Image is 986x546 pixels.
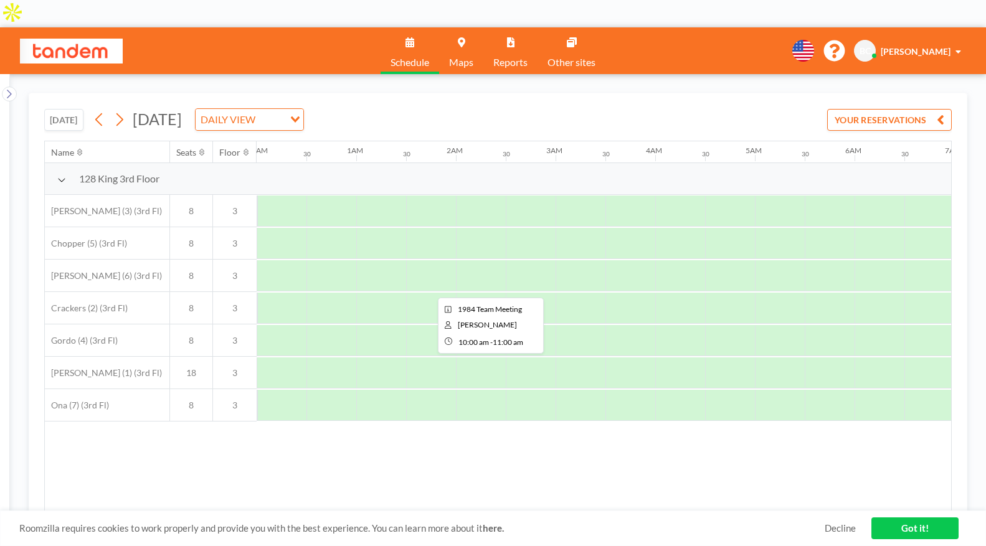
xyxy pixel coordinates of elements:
[170,367,212,379] span: 18
[546,146,562,155] div: 3AM
[20,39,123,64] img: organization-logo
[213,238,257,249] span: 3
[403,150,410,158] div: 30
[219,147,240,158] div: Floor
[503,150,510,158] div: 30
[79,172,159,185] span: 128 King 3rd Floor
[19,522,825,534] span: Roomzilla requires cookies to work properly and provide you with the best experience. You can lea...
[901,150,909,158] div: 30
[827,109,952,131] button: YOUR RESERVATIONS
[860,45,871,57] span: BC
[259,111,283,128] input: Search for option
[347,146,363,155] div: 1AM
[170,335,212,346] span: 8
[213,400,257,411] span: 3
[213,270,257,281] span: 3
[170,270,212,281] span: 8
[490,337,493,347] span: -
[871,517,959,539] a: Got it!
[439,27,483,74] a: Maps
[170,205,212,217] span: 8
[45,400,109,411] span: Ona (7) (3rd Fl)
[381,27,439,74] a: Schedule
[945,146,961,155] div: 7AM
[198,111,258,128] span: DAILY VIEW
[170,303,212,314] span: 8
[213,205,257,217] span: 3
[303,150,311,158] div: 30
[213,335,257,346] span: 3
[845,146,861,155] div: 6AM
[449,57,473,67] span: Maps
[247,146,268,155] div: 12AM
[170,400,212,411] span: 8
[45,303,128,314] span: Crackers (2) (3rd Fl)
[133,110,182,128] span: [DATE]
[646,146,662,155] div: 4AM
[391,57,429,67] span: Schedule
[458,320,517,329] span: Ramy Adeeb
[51,147,74,158] div: Name
[602,150,610,158] div: 30
[44,109,83,131] button: [DATE]
[176,147,196,158] div: Seats
[45,238,127,249] span: Chopper (5) (3rd Fl)
[45,367,162,379] span: [PERSON_NAME] (1) (3rd Fl)
[45,270,162,281] span: [PERSON_NAME] (6) (3rd Fl)
[170,238,212,249] span: 8
[881,46,950,57] span: [PERSON_NAME]
[493,57,528,67] span: Reports
[548,57,595,67] span: Other sites
[213,367,257,379] span: 3
[483,522,504,534] a: here.
[45,205,162,217] span: [PERSON_NAME] (3) (3rd Fl)
[213,303,257,314] span: 3
[196,109,303,130] div: Search for option
[458,304,522,314] span: 1984 Team Meeting
[45,335,118,346] span: Gordo (4) (3rd Fl)
[825,522,856,534] a: Decline
[702,150,709,158] div: 30
[746,146,762,155] div: 5AM
[802,150,809,158] div: 30
[538,27,605,74] a: Other sites
[493,337,523,347] span: 11:00 AM
[447,146,463,155] div: 2AM
[458,337,489,347] span: 10:00 AM
[483,27,538,74] a: Reports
